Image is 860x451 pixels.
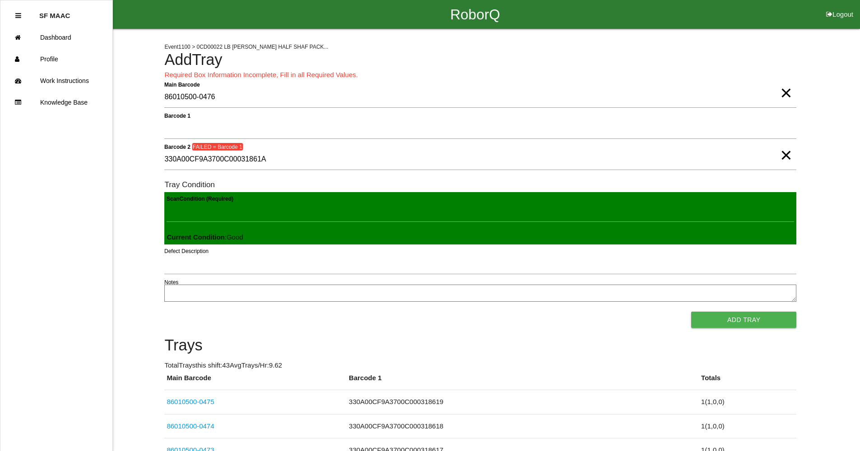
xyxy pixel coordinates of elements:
[164,70,796,80] p: Required Box Information Incomplete, Fill in all Required Values.
[15,5,21,27] div: Close
[347,373,699,390] th: Barcode 1
[164,247,209,255] label: Defect Description
[167,233,224,241] b: Current Condition
[164,278,178,286] label: Notes
[167,233,243,241] span: : Good
[164,360,796,371] p: Total Trays this shift: 43 Avg Trays /Hr: 9.62
[164,337,796,354] h4: Trays
[164,44,328,50] span: Event 1100 > 0CD00022 LB [PERSON_NAME] HALF SHAF PACK...
[164,87,796,108] input: Required
[780,75,792,93] span: Clear Input
[780,137,792,155] span: Clear Input
[0,92,112,113] a: Knowledge Base
[192,143,243,151] span: FAILED = Barcode 1
[39,5,70,19] p: SF MAAC
[699,390,796,414] td: 1 ( 1 , 0 , 0 )
[347,414,699,438] td: 330A00CF9A3700C000318618
[691,312,796,328] button: Add Tray
[347,390,699,414] td: 330A00CF9A3700C000318619
[164,180,796,189] h6: Tray Condition
[0,27,112,48] a: Dashboard
[164,373,346,390] th: Main Barcode
[164,51,796,69] h4: Add Tray
[0,70,112,92] a: Work Instructions
[164,81,200,87] b: Main Barcode
[0,48,112,70] a: Profile
[164,112,191,119] b: Barcode 1
[699,373,796,390] th: Totals
[699,414,796,438] td: 1 ( 1 , 0 , 0 )
[167,422,214,430] a: 86010500-0474
[164,143,191,150] b: Barcode 2
[167,195,233,202] b: Scan Condition (Required)
[167,398,214,405] a: 86010500-0475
